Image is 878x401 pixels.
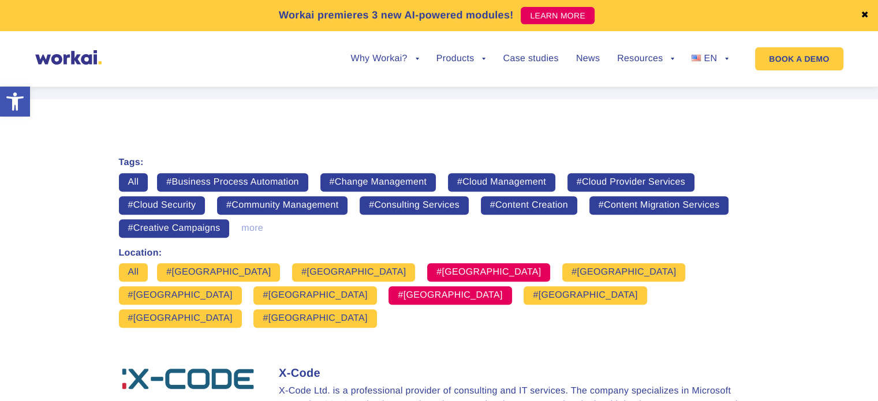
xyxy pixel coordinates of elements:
[119,248,162,258] strong: Location:
[521,7,595,24] a: LEARN MORE
[861,11,869,20] a: ✖
[350,54,419,63] a: Why Workai?
[577,178,685,187] a: #Cloud Provider Services
[279,365,760,382] h3: X-Code
[128,291,233,300] a: #[GEOGRAPHIC_DATA]
[128,314,233,323] a: #[GEOGRAPHIC_DATA]
[330,178,427,187] a: #Change Management
[166,178,299,187] a: #Business Process Automation
[241,224,263,233] span: more
[166,268,271,277] a: #[GEOGRAPHIC_DATA]
[436,268,541,277] a: #[GEOGRAPHIC_DATA]
[369,201,459,210] a: #Consulting Services
[241,223,263,233] a: more
[301,268,406,277] a: #[GEOGRAPHIC_DATA]
[263,314,367,323] a: #[GEOGRAPHIC_DATA]
[128,201,196,210] a: #Cloud Security
[436,54,486,63] a: Products
[533,291,637,300] a: #[GEOGRAPHIC_DATA]
[617,54,674,63] a: Resources
[128,268,139,277] a: All
[128,224,221,233] a: #Creative Campaigns
[704,54,717,63] span: EN
[119,158,144,167] strong: Tags:
[226,201,338,210] a: #Community Management
[263,291,367,300] a: #[GEOGRAPHIC_DATA]
[576,54,600,63] a: News
[571,268,676,277] a: #[GEOGRAPHIC_DATA]
[128,178,139,187] a: All
[490,201,568,210] a: #Content Creation
[755,47,843,70] a: BOOK A DEMO
[503,54,558,63] a: Case studies
[398,291,502,300] a: #[GEOGRAPHIC_DATA]
[457,178,546,187] a: #Cloud Management
[599,201,720,210] a: #Content Migration Services
[279,8,514,23] p: Workai premieres 3 new AI-powered modules!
